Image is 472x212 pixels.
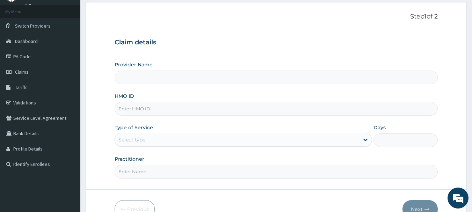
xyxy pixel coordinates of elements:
[115,39,438,46] h3: Claim details
[373,124,386,131] label: Days
[115,165,438,178] input: Enter Name
[15,84,28,90] span: Tariffs
[24,3,41,8] a: Online
[115,13,438,21] p: Step 1 of 2
[15,69,29,75] span: Claims
[115,124,153,131] label: Type of Service
[118,136,145,143] div: Select type
[15,23,51,29] span: Switch Providers
[15,38,38,44] span: Dashboard
[115,93,134,100] label: HMO ID
[115,102,438,116] input: Enter HMO ID
[115,155,144,162] label: Practitioner
[115,61,153,68] label: Provider Name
